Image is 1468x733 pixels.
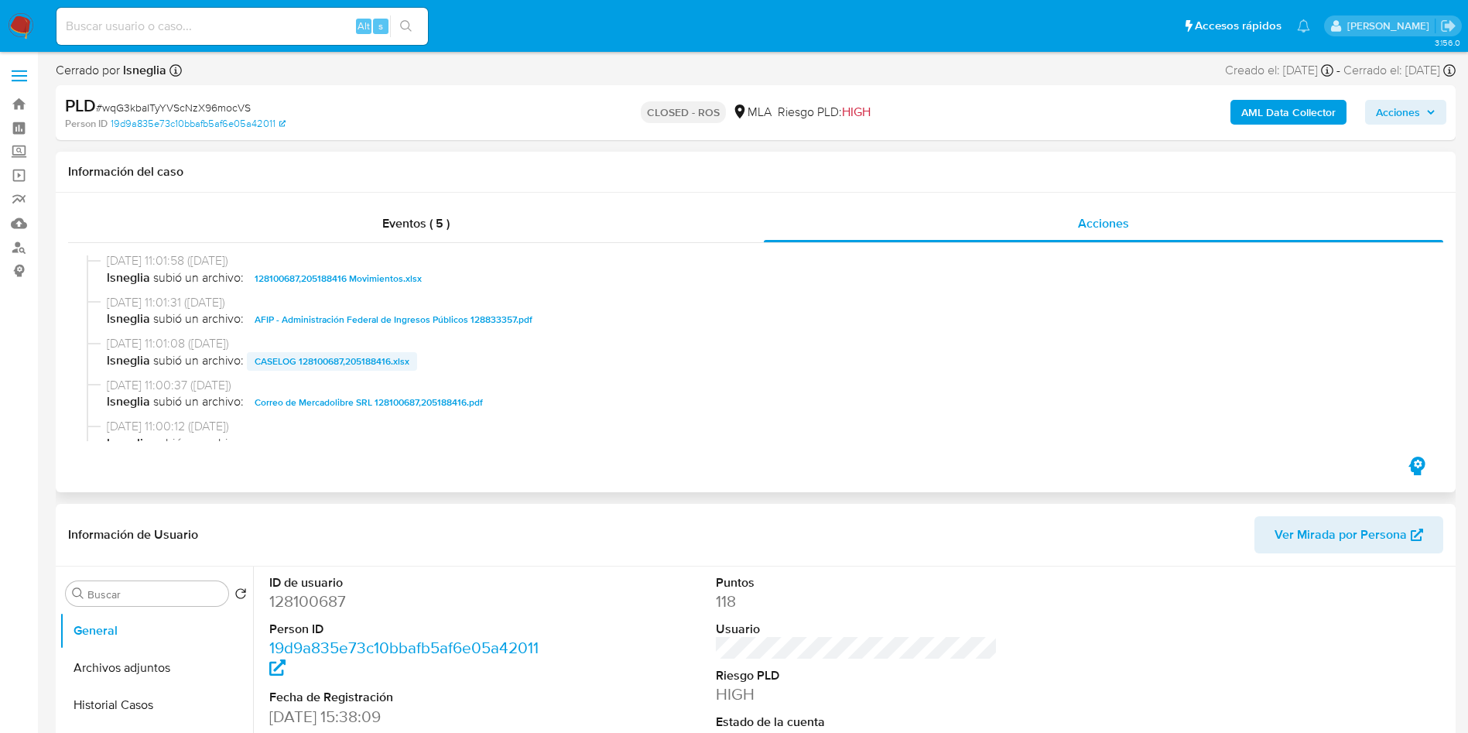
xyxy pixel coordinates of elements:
[716,574,998,591] dt: Puntos
[60,612,253,649] button: General
[1241,100,1336,125] b: AML Data Collector
[255,310,532,329] span: AFIP - Administración Federal de Ingresos Públicos 128833357.pdf
[382,214,450,232] span: Eventos ( 5 )
[247,352,417,371] button: CASELOG 128100687,205188416.xlsx
[234,587,247,605] button: Volver al orden por defecto
[269,574,552,591] dt: ID de usuario
[107,310,150,329] b: lsneglia
[716,714,998,731] dt: Estado de la cuenta
[111,117,286,131] a: 19d9a835e73c10bbafb5af6e05a42011
[716,667,998,684] dt: Riesgo PLD
[255,393,483,412] span: Correo de Mercadolibre SRL 128100687,205188416.pdf
[378,19,383,33] span: s
[107,269,150,288] b: lsneglia
[269,621,552,638] dt: Person ID
[65,117,108,131] b: Person ID
[153,269,244,288] span: subió un archivo:
[641,101,726,123] p: CLOSED - ROS
[1254,516,1443,553] button: Ver Mirada por Persona
[1225,62,1333,79] div: Creado el: [DATE]
[60,649,253,687] button: Archivos adjuntos
[390,15,422,37] button: search-icon
[269,706,552,728] dd: [DATE] 15:38:09
[68,527,198,543] h1: Información de Usuario
[153,393,244,412] span: subió un archivo:
[1297,19,1310,33] a: Notificaciones
[107,252,1418,269] span: [DATE] 11:01:58 ([DATE])
[65,93,96,118] b: PLD
[358,19,370,33] span: Alt
[247,435,403,454] button: NOSIS_128100687,205188416.pdf
[1440,18,1456,34] a: Salir
[1195,18,1282,34] span: Accesos rápidos
[247,269,429,288] button: 128100687,205188416 Movimientos.xlsx
[72,587,84,600] button: Buscar
[247,393,491,412] button: Correo de Mercadolibre SRL 128100687,205188416.pdf
[269,689,552,706] dt: Fecha de Registración
[778,104,871,121] span: Riesgo PLD:
[732,104,772,121] div: MLA
[255,435,395,454] span: NOSIS_128100687,205188416.pdf
[107,393,150,412] b: lsneglia
[269,636,539,680] a: 19d9a835e73c10bbafb5af6e05a42011
[1365,100,1446,125] button: Acciones
[255,269,422,288] span: 128100687,205188416 Movimientos.xlsx
[107,377,1418,394] span: [DATE] 11:00:37 ([DATE])
[68,164,1443,180] h1: Información del caso
[1343,62,1456,79] div: Cerrado el: [DATE]
[107,335,1418,352] span: [DATE] 11:01:08 ([DATE])
[1230,100,1347,125] button: AML Data Collector
[96,100,251,115] span: # wqG3kbaITyYVScNzX96mocVS
[107,418,1418,435] span: [DATE] 11:00:12 ([DATE])
[56,62,166,79] span: Cerrado por
[716,621,998,638] dt: Usuario
[1336,62,1340,79] span: -
[1376,100,1420,125] span: Acciones
[1347,19,1435,33] p: agostina.faruolo@mercadolibre.com
[255,352,409,371] span: CASELOG 128100687,205188416.xlsx
[56,16,428,36] input: Buscar usuario o caso...
[87,587,222,601] input: Buscar
[716,683,998,705] dd: HIGH
[269,591,552,612] dd: 128100687
[107,294,1418,311] span: [DATE] 11:01:31 ([DATE])
[60,687,253,724] button: Historial Casos
[153,352,244,371] span: subió un archivo:
[1275,516,1407,553] span: Ver Mirada por Persona
[120,61,166,79] b: lsneglia
[153,310,244,329] span: subió un archivo:
[716,591,998,612] dd: 118
[153,435,244,454] span: subió un archivo:
[1078,214,1129,232] span: Acciones
[842,103,871,121] span: HIGH
[107,435,150,454] b: lsneglia
[107,352,150,371] b: lsneglia
[247,310,540,329] button: AFIP - Administración Federal de Ingresos Públicos 128833357.pdf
